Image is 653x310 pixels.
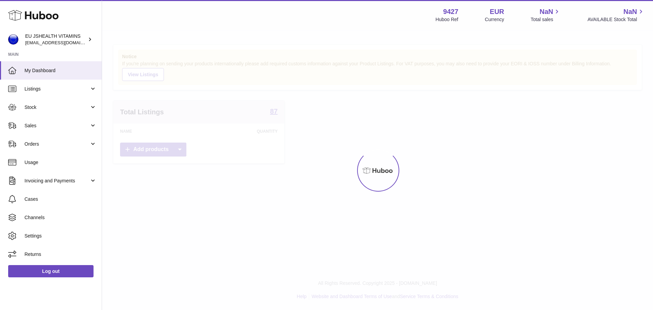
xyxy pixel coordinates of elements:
[25,33,86,46] div: EU JSHEALTH VITAMINS
[24,67,97,74] span: My Dashboard
[24,251,97,258] span: Returns
[25,40,100,45] span: [EMAIL_ADDRESS][DOMAIN_NAME]
[24,159,97,166] span: Usage
[24,214,97,221] span: Channels
[539,7,553,16] span: NaN
[24,141,89,147] span: Orders
[531,16,561,23] span: Total sales
[8,34,18,45] img: internalAdmin-9427@internal.huboo.com
[623,7,637,16] span: NaN
[24,178,89,184] span: Invoicing and Payments
[587,7,645,23] a: NaN AVAILABLE Stock Total
[531,7,561,23] a: NaN Total sales
[24,233,97,239] span: Settings
[436,16,458,23] div: Huboo Ref
[24,123,89,129] span: Sales
[8,265,94,277] a: Log out
[443,7,458,16] strong: 9427
[24,196,97,202] span: Cases
[24,104,89,111] span: Stock
[490,7,504,16] strong: EUR
[587,16,645,23] span: AVAILABLE Stock Total
[24,86,89,92] span: Listings
[485,16,504,23] div: Currency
